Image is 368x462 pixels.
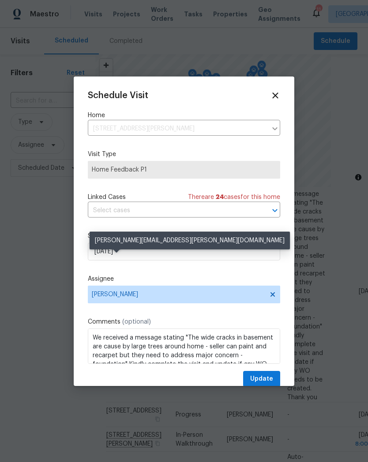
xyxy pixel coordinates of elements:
[92,165,276,174] span: Home Feedback P1
[88,150,280,159] label: Visit Type
[88,122,267,136] input: Enter in an address
[243,371,280,387] button: Update
[88,243,280,260] input: M/D/YYYY
[88,232,280,241] label: Scheduled Date
[88,328,280,364] textarea: We received a message stating "The wide cracks in basement are cause by large trees around home -...
[88,204,255,218] input: Select cases
[188,193,280,202] span: There are case s for this home
[216,194,224,200] span: 24
[88,317,280,326] label: Comments
[250,374,273,385] span: Update
[269,204,281,217] button: Open
[88,111,280,120] label: Home
[88,193,126,202] span: Linked Cases
[88,91,148,100] span: Schedule Visit
[122,319,151,325] span: (optional)
[88,275,280,283] label: Assignee
[90,232,290,249] div: [PERSON_NAME][EMAIL_ADDRESS][PERSON_NAME][DOMAIN_NAME]
[92,291,265,298] span: [PERSON_NAME]
[270,91,280,100] span: Close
